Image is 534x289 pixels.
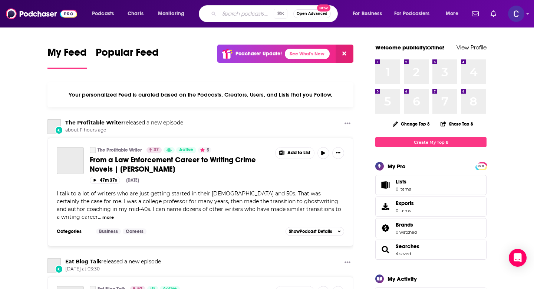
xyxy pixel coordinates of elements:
span: Lists [396,178,406,185]
button: open menu [153,8,194,20]
span: Charts [128,9,144,19]
div: My Activity [388,275,417,282]
h3: released a new episode [65,258,161,265]
button: Show More Button [332,147,344,159]
button: Show More Button [342,119,353,129]
button: more [102,214,114,221]
a: Active [176,147,196,153]
a: Searches [378,244,393,255]
span: Exports [396,200,414,207]
a: PRO [477,163,485,169]
span: For Podcasters [394,9,430,19]
a: Show notifications dropdown [469,7,482,20]
img: User Profile [508,6,524,22]
button: open menu [389,8,441,20]
span: Logged in as publicityxxtina [508,6,524,22]
span: Open Advanced [297,12,327,16]
a: 37 [146,147,162,153]
a: Welcome publicityxxtina! [375,44,445,51]
a: The Profitable Writer [65,119,123,126]
span: Monitoring [158,9,184,19]
div: My Pro [388,163,406,170]
span: Podcasts [92,9,114,19]
a: Charts [123,8,148,20]
button: ShowPodcast Details [286,227,344,236]
a: View Profile [456,44,487,51]
span: 0 items [396,208,414,213]
a: Lists [375,175,487,195]
span: For Business [353,9,382,19]
a: My Feed [47,46,87,69]
div: [DATE] [126,178,139,183]
a: Popular Feed [96,46,159,69]
button: Show profile menu [508,6,524,22]
a: From a Law Enforcement Career to Writing Crime Novels | Patrick O'Donnell [57,147,84,174]
a: Careers [123,228,146,234]
a: Brands [396,221,417,228]
a: Show notifications dropdown [488,7,499,20]
button: Change Top 8 [388,119,434,129]
h3: released a new episode [65,119,183,126]
div: New Episode [55,265,63,273]
span: From a Law Enforcement Career to Writing Crime Novels | [PERSON_NAME] [90,155,256,174]
a: 4 saved [396,251,411,256]
button: Show More Button [276,147,314,159]
h3: Categories [57,228,90,234]
button: Show More Button [342,258,353,267]
div: New Episode [55,126,63,134]
a: Brands [378,223,393,233]
span: Searches [375,240,487,260]
span: Popular Feed [96,46,159,63]
span: Lists [378,180,393,190]
button: open menu [441,8,468,20]
span: ... [98,214,101,220]
span: 0 items [396,186,411,192]
a: 0 watched [396,230,417,235]
span: Active [179,146,193,154]
button: open menu [347,8,391,20]
a: Searches [396,243,419,250]
a: The Profitable Writer [98,147,142,153]
span: I talk to a lot of writers who are just getting started in their [DEMOGRAPHIC_DATA] and 50s. That... [57,190,341,220]
a: See What's New [285,49,330,59]
span: New [317,4,330,12]
span: Brands [396,221,413,228]
a: Exports [375,197,487,217]
span: More [446,9,458,19]
button: Open AdvancedNew [293,9,331,18]
a: The Profitable Writer [47,119,61,134]
span: Brands [375,218,487,238]
a: Eat Blog Talk [47,258,61,273]
div: Your personalized Feed is curated based on the Podcasts, Creators, Users, and Lists that you Follow. [47,82,353,107]
button: Share Top 8 [440,117,474,131]
a: Business [96,228,121,234]
span: Exports [378,201,393,212]
span: PRO [477,163,485,169]
span: ⌘ K [274,9,287,19]
span: Lists [396,178,411,185]
p: Podchaser Update! [235,51,282,57]
img: Podchaser - Follow, Share and Rate Podcasts [6,7,77,21]
span: Add to List [287,150,310,156]
div: Search podcasts, credits, & more... [206,5,345,22]
div: Open Intercom Messenger [509,249,527,267]
span: about 11 hours ago [65,127,183,133]
span: [DATE] at 03:30 [65,266,161,272]
button: 47m 37s [90,177,120,184]
span: My Feed [47,46,87,63]
a: Create My Top 8 [375,137,487,147]
button: 5 [198,147,211,153]
input: Search podcasts, credits, & more... [219,8,274,20]
a: Eat Blog Talk [65,258,101,265]
a: From a Law Enforcement Career to Writing Crime Novels | [PERSON_NAME] [90,155,270,174]
span: Show Podcast Details [289,229,332,234]
a: The Profitable Writer [90,147,96,153]
button: open menu [87,8,123,20]
span: 37 [154,146,159,154]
